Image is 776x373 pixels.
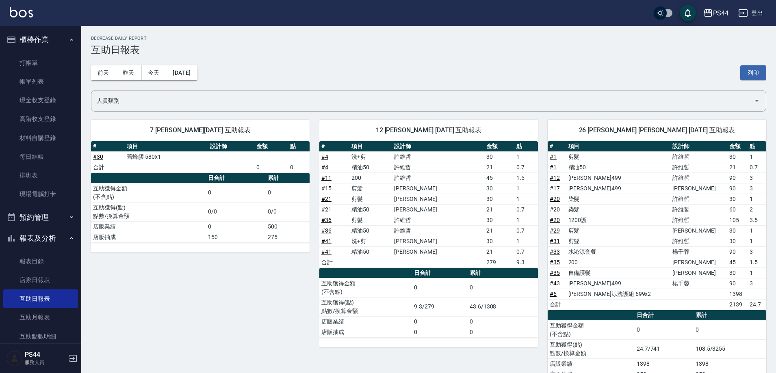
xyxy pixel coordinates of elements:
[548,299,566,310] td: 合計
[727,225,748,236] td: 30
[748,225,766,236] td: 1
[288,141,310,152] th: 點
[713,8,728,18] div: PS44
[392,225,484,236] td: 許維哲
[557,126,756,134] span: 26 [PERSON_NAME] [PERSON_NAME] [DATE] 互助報表
[694,358,766,369] td: 1398
[321,175,332,181] a: #11
[550,259,560,265] a: #35
[748,278,766,289] td: 3
[748,183,766,194] td: 3
[548,339,635,358] td: 互助獲得(點) 點數/換算金額
[321,248,332,255] a: #41
[484,172,514,183] td: 45
[748,204,766,215] td: 2
[566,278,671,289] td: [PERSON_NAME]499
[670,162,727,172] td: 許維哲
[748,141,766,152] th: 點
[566,289,671,299] td: [PERSON_NAME]涼洗護組 699x2
[748,162,766,172] td: 0.7
[635,339,694,358] td: 24.7/741
[727,246,748,257] td: 90
[550,227,560,234] a: #29
[468,278,538,297] td: 0
[550,291,557,297] a: #6
[10,7,33,17] img: Logo
[748,299,766,310] td: 24.7
[349,204,392,215] td: 精油50
[548,358,635,369] td: 店販業績
[206,202,266,221] td: 0/0
[514,204,538,215] td: 0.7
[349,194,392,204] td: 剪髮
[468,327,538,337] td: 0
[7,350,23,367] img: Person
[748,194,766,204] td: 1
[548,141,766,310] table: a dense table
[550,185,560,192] a: #17
[392,246,484,257] td: [PERSON_NAME]
[3,228,78,249] button: 報表及分析
[319,316,412,327] td: 店販業績
[514,141,538,152] th: 點
[550,280,560,287] a: #43
[412,327,468,337] td: 0
[670,183,727,194] td: [PERSON_NAME]
[141,65,167,80] button: 今天
[91,162,125,172] td: 合計
[3,91,78,110] a: 現金收支登錄
[550,270,560,276] a: #35
[670,141,727,152] th: 設計師
[727,172,748,183] td: 90
[319,278,412,297] td: 互助獲得金額 (不含點)
[125,141,208,152] th: 項目
[91,141,125,152] th: #
[116,65,141,80] button: 昨天
[514,151,538,162] td: 1
[206,232,266,242] td: 150
[321,153,328,160] a: #4
[727,299,748,310] td: 2139
[3,207,78,228] button: 預約管理
[321,185,332,192] a: #15
[319,297,412,316] td: 互助獲得(點) 點數/換算金額
[321,164,328,170] a: #4
[566,215,671,225] td: 1200護
[566,162,671,172] td: 精油50
[550,217,560,223] a: #20
[484,215,514,225] td: 30
[670,204,727,215] td: 許維哲
[566,267,671,278] td: 自備護髮
[514,246,538,257] td: 0.7
[93,153,103,160] a: #30
[550,153,557,160] a: #1
[727,194,748,204] td: 30
[514,257,538,267] td: 9.3
[727,204,748,215] td: 60
[670,172,727,183] td: 許維哲
[321,196,332,202] a: #21
[3,72,78,91] a: 帳單列表
[91,141,310,173] table: a dense table
[694,310,766,321] th: 累計
[254,141,288,152] th: 金額
[3,308,78,327] a: 互助月報表
[412,316,468,327] td: 0
[329,126,528,134] span: 12 [PERSON_NAME] [DATE] 互助報表
[91,173,310,243] table: a dense table
[349,236,392,246] td: 洗+剪
[748,267,766,278] td: 1
[25,351,66,359] h5: PS44
[3,166,78,185] a: 排班表
[566,257,671,267] td: 200
[566,151,671,162] td: 剪髮
[101,126,300,134] span: 7 [PERSON_NAME][DATE] 互助報表
[514,194,538,204] td: 1
[3,289,78,308] a: 互助日報表
[3,29,78,50] button: 櫃檯作業
[550,238,560,244] a: #31
[266,232,310,242] td: 275
[635,320,694,339] td: 0
[3,185,78,203] a: 現場電腦打卡
[468,268,538,278] th: 累計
